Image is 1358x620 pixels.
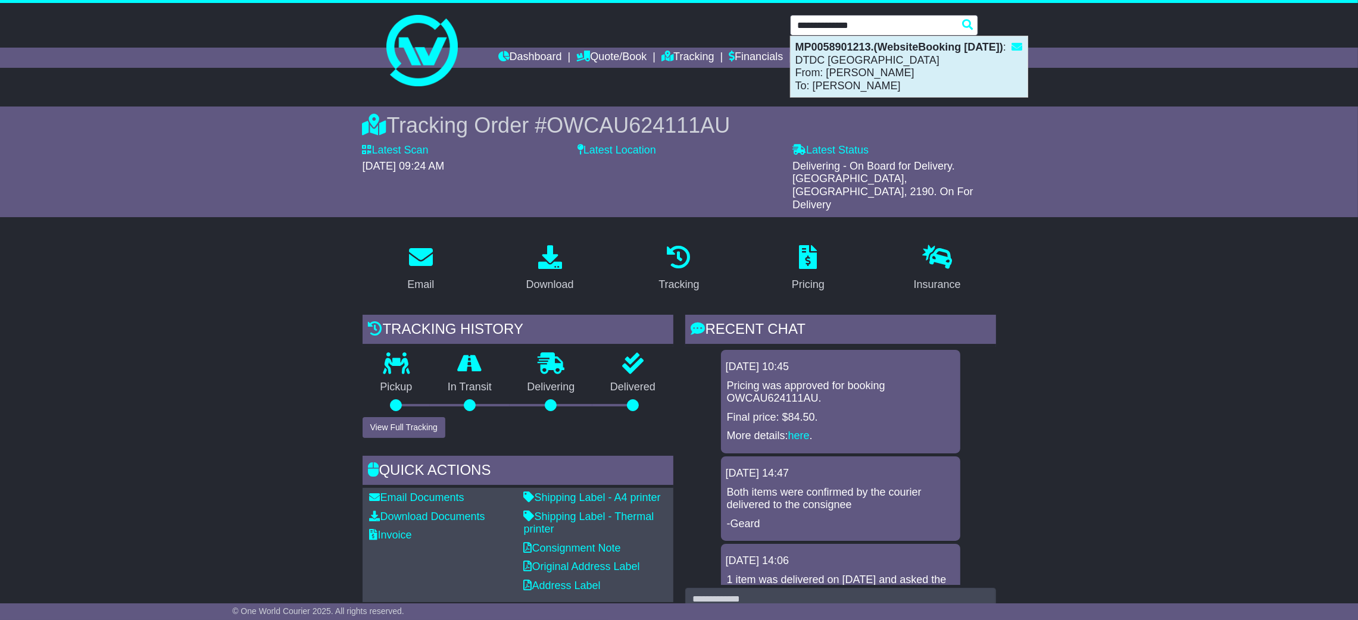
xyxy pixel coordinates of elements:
span: © One World Courier 2025. All rights reserved. [232,606,404,616]
a: Address Label [524,580,601,591]
div: Pricing [792,277,825,293]
p: 1 item was delivered on [DATE] and asked the courier to advise the ETA for the last item [727,574,954,599]
div: Insurance [914,277,961,293]
div: Tracking [658,277,699,293]
p: Delivered [592,381,673,394]
a: Shipping Label - A4 printer [524,491,661,503]
a: Pricing [784,241,832,297]
div: [DATE] 14:47 [726,467,956,480]
span: Delivering - On Board for Delivery. [GEOGRAPHIC_DATA], [GEOGRAPHIC_DATA], 2190. On For Delivery [792,160,973,211]
div: Email [407,277,434,293]
div: Download [526,277,574,293]
a: Download [519,241,582,297]
p: Pricing was approved for booking OWCAU624111AU. [727,380,954,405]
div: Tracking history [363,315,673,347]
span: [DATE] 09:24 AM [363,160,445,172]
a: Email Documents [370,491,464,503]
p: -Geard [727,518,954,531]
a: Tracking [651,241,707,297]
a: Tracking [661,48,714,68]
a: Shipping Label - Thermal printer [524,511,654,536]
a: Invoice [370,529,412,541]
strong: MP0058901213.(WebsiteBooking [DATE]) [795,41,1003,53]
div: Tracking Order # [363,112,996,138]
div: RECENT CHAT [685,315,996,347]
a: Email [399,241,442,297]
a: Dashboard [498,48,562,68]
a: Quote/Book [576,48,647,68]
p: More details: . [727,430,954,443]
a: Financials [729,48,783,68]
div: [DATE] 14:06 [726,555,956,568]
p: Both items were confirmed by the courier delivered to the consignee [727,486,954,512]
label: Latest Scan [363,144,429,157]
a: Consignment Note [524,542,621,554]
label: Latest Location [577,144,656,157]
div: : DTDC [GEOGRAPHIC_DATA] From: [PERSON_NAME] To: [PERSON_NAME] [791,36,1028,97]
a: Original Address Label [524,560,640,572]
div: Quick Actions [363,456,673,488]
a: here [788,430,810,441]
p: Delivering [510,381,593,394]
p: Pickup [363,381,430,394]
p: Final price: $84.50. [727,411,954,424]
a: Insurance [906,241,969,297]
label: Latest Status [792,144,869,157]
p: In Transit [430,381,510,394]
button: View Full Tracking [363,417,445,438]
span: OWCAU624111AU [547,113,730,137]
a: Download Documents [370,511,485,522]
div: [DATE] 10:45 [726,361,956,374]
